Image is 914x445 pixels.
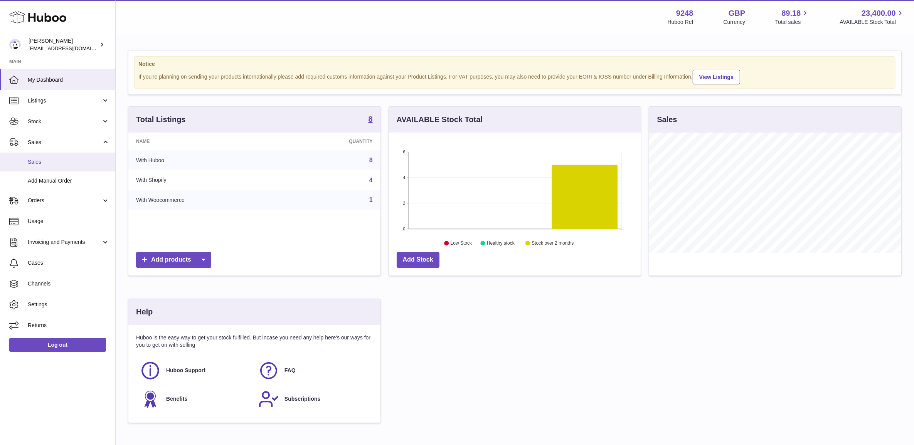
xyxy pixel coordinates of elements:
[397,114,483,125] h3: AVAILABLE Stock Total
[403,201,405,206] text: 2
[781,8,801,18] span: 89.18
[9,338,106,352] a: Log out
[397,252,439,268] a: Add Stock
[140,360,251,381] a: Huboo Support
[9,39,21,50] img: internalAdmin-9248@internal.huboo.com
[284,367,296,374] span: FAQ
[403,149,405,154] text: 6
[28,76,109,84] span: My Dashboard
[128,190,285,210] td: With Woocommerce
[166,367,205,374] span: Huboo Support
[284,395,320,403] span: Subscriptions
[136,334,373,349] p: Huboo is the easy way to get your stock fulfilled. But incase you need any help here's our ways f...
[128,150,285,170] td: With Huboo
[532,241,574,246] text: Stock over 2 months
[258,389,369,410] a: Subscriptions
[166,395,187,403] span: Benefits
[28,118,101,125] span: Stock
[138,60,891,68] strong: Notice
[29,45,113,51] span: [EMAIL_ADDRESS][DOMAIN_NAME]
[28,158,109,166] span: Sales
[840,18,905,26] span: AVAILABLE Stock Total
[657,114,677,125] h3: Sales
[28,238,101,246] span: Invoicing and Payments
[28,139,101,146] span: Sales
[28,301,109,308] span: Settings
[775,18,810,26] span: Total sales
[775,8,810,26] a: 89.18 Total sales
[138,69,891,84] div: If you're planning on sending your products internationally please add required customs informati...
[28,97,101,104] span: Listings
[403,227,405,231] text: 0
[136,114,186,125] h3: Total Listings
[403,175,405,180] text: 4
[28,280,109,287] span: Channels
[29,37,98,52] div: [PERSON_NAME]
[28,218,109,225] span: Usage
[258,360,369,381] a: FAQ
[369,115,373,124] a: 8
[668,18,693,26] div: Huboo Ref
[369,157,373,163] a: 8
[369,115,373,123] strong: 8
[862,8,896,18] span: 23,400.00
[451,241,472,246] text: Low Stock
[285,133,380,150] th: Quantity
[28,197,101,204] span: Orders
[693,70,740,84] a: View Listings
[369,196,373,203] a: 1
[487,241,515,246] text: Healthy stock
[128,170,285,190] td: With Shopify
[140,389,251,410] a: Benefits
[724,18,746,26] div: Currency
[28,177,109,185] span: Add Manual Order
[136,252,211,268] a: Add products
[28,259,109,267] span: Cases
[369,177,373,183] a: 4
[676,8,693,18] strong: 9248
[28,322,109,329] span: Returns
[840,8,905,26] a: 23,400.00 AVAILABLE Stock Total
[128,133,285,150] th: Name
[136,307,153,317] h3: Help
[729,8,745,18] strong: GBP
